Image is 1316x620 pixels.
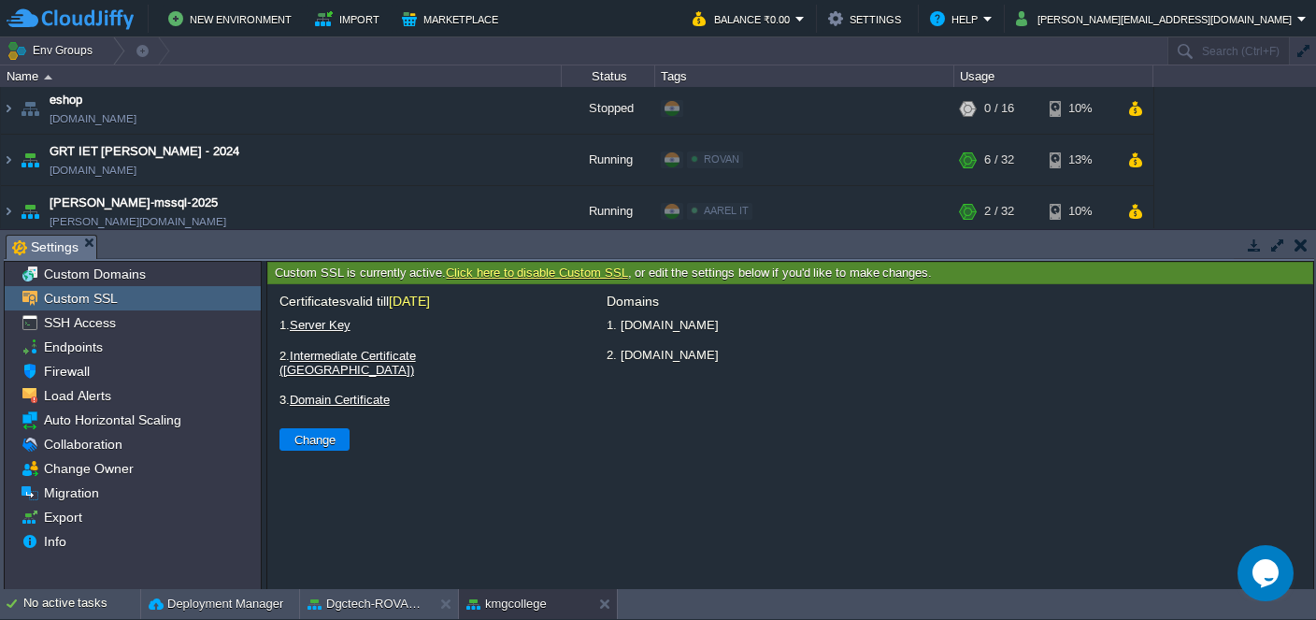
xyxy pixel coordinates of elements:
span: [DATE] [389,294,430,309]
a: Auto Horizontal Scaling [40,411,184,428]
button: New Environment [168,7,297,30]
button: Import [315,7,385,30]
li: 1. [DOMAIN_NAME] [604,313,1304,337]
img: CloudJiffy [7,7,134,31]
button: Dgctech-ROVAN-2024 [308,595,425,613]
div: Status [563,65,654,87]
iframe: chat widget [1237,545,1297,601]
span: ROVAN [704,153,739,165]
div: Name [2,65,561,87]
div: Tags [656,65,953,87]
a: SSH Access [40,314,119,331]
div: Running [562,186,655,237]
a: Change Owner [40,460,136,477]
a: [PERSON_NAME][DOMAIN_NAME] [50,212,226,231]
li: 2. [DOMAIN_NAME] [604,343,1304,367]
img: AMDAwAAAACH5BAEAAAAALAAAAAABAAEAAAICRAEAOw== [1,135,16,185]
div: Custom SSL is currently active. , or edit the settings below if you'd like to make changes. [267,262,1313,285]
a: Endpoints [40,339,106,355]
button: Change [289,431,341,448]
label: 2. [277,344,529,382]
span: valid till [346,294,430,309]
div: 2 / 32 [984,186,1014,237]
button: Balance ₹0.00 [693,7,795,30]
button: Marketplace [402,7,504,30]
a: [DOMAIN_NAME] [50,109,136,128]
div: 10% [1050,83,1110,134]
a: eshop [50,91,82,109]
a: [DOMAIN_NAME] [50,161,136,180]
div: Domains [604,294,1304,313]
a: Intermediate Certificate ([GEOGRAPHIC_DATA]) [279,349,416,377]
img: AMDAwAAAACH5BAEAAAAALAAAAAABAAEAAAICRAEAOw== [17,83,43,134]
button: kmgcollege [466,595,547,613]
a: Firewall [40,363,93,380]
a: [PERSON_NAME]-mssql-2025 [50,194,218,212]
a: Export [40,509,85,526]
button: Settings [828,7,907,30]
a: Click here to disable Custom SSL [446,266,627,280]
label: 1. [277,313,529,337]
div: Running [562,135,655,185]
a: Custom Domains [40,266,149,282]
a: Load Alerts [40,387,114,404]
a: Server Key [290,318,350,332]
img: AMDAwAAAACH5BAEAAAAALAAAAAABAAEAAAICRAEAOw== [17,135,43,185]
button: Help [930,7,983,30]
div: 13% [1050,135,1110,185]
div: Usage [955,65,1152,87]
div: Stopped [562,83,655,134]
div: 0 / 16 [984,83,1014,134]
a: Domain Certificate [290,393,390,407]
div: No active tasks [23,589,140,619]
span: Settings [12,236,79,259]
a: Collaboration [40,436,125,453]
label: 3. [277,388,529,411]
a: GRT IET [PERSON_NAME] - 2024 [50,142,239,161]
a: Custom SSL [40,290,121,307]
img: AMDAwAAAACH5BAEAAAAALAAAAAABAAEAAAICRAEAOw== [17,186,43,237]
div: 6 / 32 [984,135,1014,185]
a: Info [40,533,69,550]
button: Env Groups [7,37,99,64]
img: AMDAwAAAACH5BAEAAAAALAAAAAABAAEAAAICRAEAOw== [44,75,52,79]
img: AMDAwAAAACH5BAEAAAAALAAAAAABAAEAAAICRAEAOw== [1,83,16,134]
span: AAREL IT [704,205,749,216]
img: AMDAwAAAACH5BAEAAAAALAAAAAABAAEAAAICRAEAOw== [1,186,16,237]
button: Deployment Manager [149,595,283,613]
div: Certificates [277,294,800,313]
a: Migration [40,484,102,501]
div: 10% [1050,186,1110,237]
button: [PERSON_NAME][EMAIL_ADDRESS][DOMAIN_NAME] [1016,7,1297,30]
